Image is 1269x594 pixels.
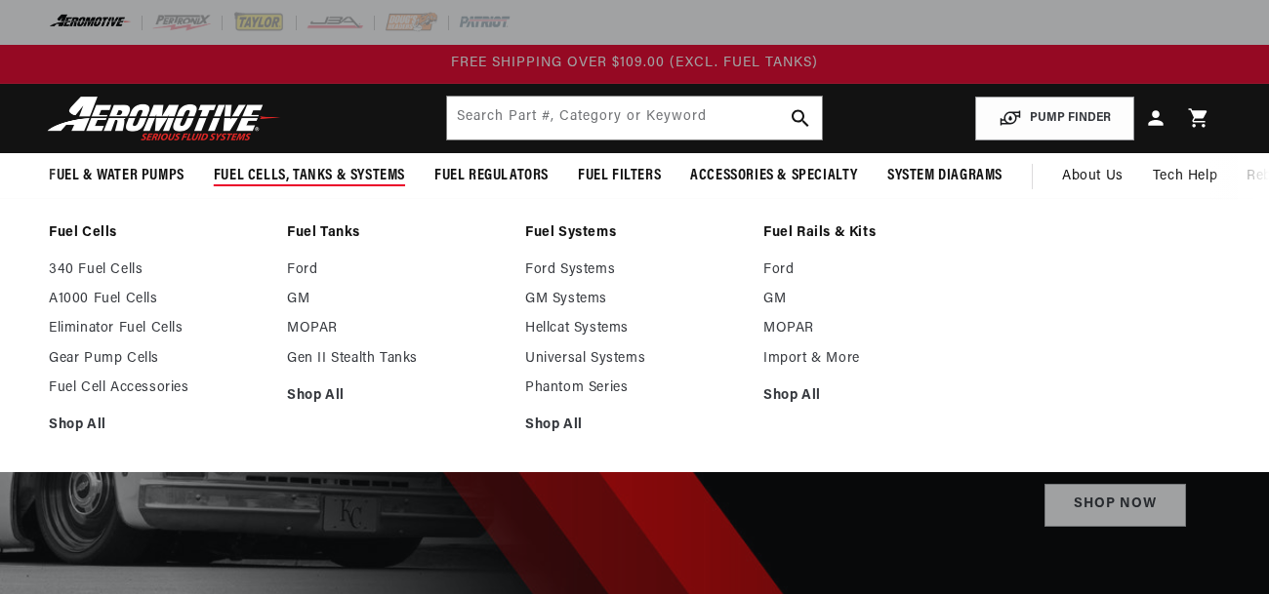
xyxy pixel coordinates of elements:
[1138,153,1232,200] summary: Tech Help
[49,224,267,242] a: Fuel Cells
[675,153,873,199] summary: Accessories & Specialty
[287,224,506,242] a: Fuel Tanks
[763,224,982,242] a: Fuel Rails & Kits
[525,224,744,242] a: Fuel Systems
[214,166,405,186] span: Fuel Cells, Tanks & Systems
[525,320,744,337] a: Hellcat Systems
[287,261,506,279] a: Ford
[49,416,267,434] a: Shop All
[763,291,982,308] a: GM
[451,56,818,70] span: FREE SHIPPING OVER $109.00 (EXCL. FUEL TANKS)
[434,166,549,186] span: Fuel Regulators
[525,416,744,434] a: Shop All
[49,350,267,368] a: Gear Pump Cells
[763,261,982,279] a: Ford
[525,261,744,279] a: Ford Systems
[1047,153,1138,200] a: About Us
[287,350,506,368] a: Gen II Stealth Tanks
[49,291,267,308] a: A1000 Fuel Cells
[763,387,982,405] a: Shop All
[49,320,267,337] a: Eliminator Fuel Cells
[34,153,199,199] summary: Fuel & Water Pumps
[525,379,744,397] a: Phantom Series
[1044,484,1186,528] a: Shop Now
[525,350,744,368] a: Universal Systems
[578,166,661,186] span: Fuel Filters
[563,153,675,199] summary: Fuel Filters
[287,387,506,405] a: Shop All
[873,153,1017,199] summary: System Diagrams
[763,320,982,337] a: MOPAR
[763,350,982,368] a: Import & More
[525,291,744,308] a: GM Systems
[1062,169,1124,183] span: About Us
[420,153,563,199] summary: Fuel Regulators
[42,96,286,141] img: Aeromotive
[1153,166,1217,187] span: Tech Help
[975,97,1134,140] button: PUMP FINDER
[690,166,858,186] span: Accessories & Specialty
[199,153,420,199] summary: Fuel Cells, Tanks & Systems
[49,261,267,279] a: 340 Fuel Cells
[287,291,506,308] a: GM
[779,97,822,139] button: search button
[49,379,267,397] a: Fuel Cell Accessories
[287,320,506,337] a: MOPAR
[887,166,1003,186] span: System Diagrams
[447,97,823,139] input: Search by Part Number, Category or Keyword
[49,166,184,186] span: Fuel & Water Pumps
